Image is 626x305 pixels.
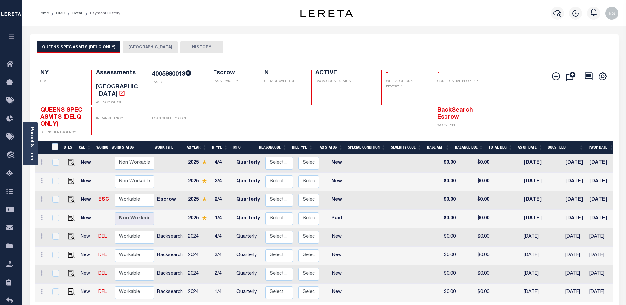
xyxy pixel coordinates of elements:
[185,265,212,284] td: 2024
[430,284,458,302] td: $0.00
[78,265,96,284] td: New
[202,160,207,164] img: Star.svg
[458,191,492,210] td: $0.00
[152,116,200,121] p: LOAN SEVERITY CODE
[587,173,616,191] td: [DATE]
[40,107,82,127] span: QUEENS SPEC ASMTS (DELQ ONLY)
[315,79,374,84] p: TAX ACCOUNT STATUS
[430,173,458,191] td: $0.00
[154,284,185,302] td: Backsearch
[437,79,481,84] p: CONFIDENTIAL PROPERTY
[388,141,424,154] th: Severity Code: activate to sort column ascending
[234,191,263,210] td: Quarterly
[78,247,96,265] td: New
[38,11,49,15] a: Home
[61,141,76,154] th: DTLS
[430,247,458,265] td: $0.00
[123,41,178,53] button: [GEOGRAPHIC_DATA]
[234,154,263,173] td: Quarterly
[154,191,185,210] td: Escrow
[94,141,109,154] th: WorkQ
[563,191,587,210] td: [DATE]
[48,141,61,154] th: &nbsp;
[212,284,234,302] td: 1/4
[557,141,586,154] th: ELD: activate to sort column ascending
[587,210,616,228] td: [DATE]
[152,141,182,154] th: Work Type
[96,100,140,105] p: AGENCY WEBSITE
[563,154,587,173] td: [DATE]
[78,173,96,191] td: New
[458,247,492,265] td: $0.00
[185,228,212,247] td: 2024
[37,41,120,53] button: QUEENS SPEC ASMTS (DELQ ONLY)
[458,210,492,228] td: $0.00
[96,116,140,121] p: IN BANKRUPTCY
[587,284,616,302] td: [DATE]
[78,154,96,173] td: New
[563,284,587,302] td: [DATE]
[78,191,96,210] td: New
[212,210,234,228] td: 1/4
[185,191,212,210] td: 2025
[458,154,492,173] td: $0.00
[212,228,234,247] td: 4/4
[6,151,17,160] i: travel_explore
[322,228,351,247] td: New
[322,154,351,173] td: New
[154,265,185,284] td: Backsearch
[587,191,616,210] td: [DATE]
[430,265,458,284] td: $0.00
[234,228,263,247] td: Quarterly
[264,79,303,84] p: SERVICE OVERRIDE
[185,210,212,228] td: 2025
[234,265,263,284] td: Quarterly
[182,141,209,154] th: Tax Year: activate to sort column ascending
[322,210,351,228] td: Paid
[154,247,185,265] td: Backsearch
[152,80,200,85] p: TAX ID
[264,70,303,77] h4: N
[605,7,618,20] img: svg+xml;base64,PHN2ZyB4bWxucz0iaHR0cDovL3d3dy53My5vcmcvMjAwMC9zdmciIHBvaW50ZXItZXZlbnRzPSJub25lIi...
[96,107,98,113] span: -
[587,228,616,247] td: [DATE]
[256,141,289,154] th: ReasonCode: activate to sort column ascending
[209,141,231,154] th: RType: activate to sort column ascending
[40,70,84,77] h4: NY
[212,247,234,265] td: 3/4
[76,141,94,154] th: CAL: activate to sort column ascending
[386,79,425,89] p: WITH ADDITIONAL PROPERTY
[521,228,551,247] td: [DATE]
[437,107,473,120] span: BackSearch Escrow
[202,216,207,220] img: Star.svg
[202,197,207,201] img: Star.svg
[212,191,234,210] td: 2/4
[346,141,388,154] th: Special Condition: activate to sort column ascending
[234,173,263,191] td: Quarterly
[78,228,96,247] td: New
[212,265,234,284] td: 2/4
[212,173,234,191] td: 3/4
[212,154,234,173] td: 4/4
[98,290,107,294] a: DEL
[458,265,492,284] td: $0.00
[234,210,263,228] td: Quarterly
[40,130,84,135] p: DELINQUENT AGENCY
[72,11,83,15] a: Detail
[213,79,252,84] p: TAX SERVICE TYPE
[563,173,587,191] td: [DATE]
[458,173,492,191] td: $0.00
[424,141,452,154] th: Base Amt: activate to sort column ascending
[587,154,616,173] td: [DATE]
[98,253,107,257] a: DEL
[78,284,96,302] td: New
[29,127,34,160] a: Parcel & Loan
[430,210,458,228] td: $0.00
[458,228,492,247] td: $0.00
[521,154,551,173] td: [DATE]
[437,123,481,128] p: WORK TYPE
[40,79,84,84] p: STATE
[437,70,440,76] span: -
[234,284,263,302] td: Quarterly
[289,141,315,154] th: BillType: activate to sort column ascending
